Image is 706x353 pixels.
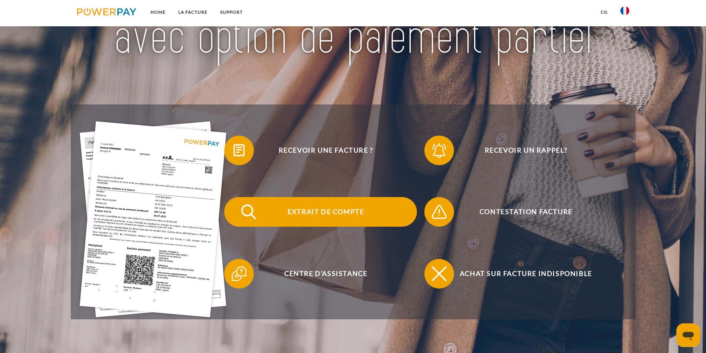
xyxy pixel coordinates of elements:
a: LA FACTURE [172,6,214,19]
img: qb_help.svg [230,264,248,283]
iframe: Bouton de lancement de la fenêtre de messagerie [676,323,700,347]
button: Centre d'assistance [224,259,417,289]
img: qb_close.svg [430,264,448,283]
span: Extrait de compte [235,197,417,227]
img: qb_warning.svg [430,203,448,221]
a: Home [144,6,172,19]
button: Recevoir une facture ? [224,136,417,165]
button: Contestation Facture [424,197,617,227]
a: CG [594,6,614,19]
img: logo-powerpay.svg [77,8,137,16]
span: Achat sur facture indisponible [435,259,617,289]
button: Recevoir un rappel? [424,136,617,165]
span: Centre d'assistance [235,259,417,289]
a: Support [214,6,249,19]
img: fr [620,6,629,15]
span: Recevoir un rappel? [435,136,617,165]
img: qb_bill.svg [230,141,248,160]
img: qb_bell.svg [430,141,448,160]
button: Achat sur facture indisponible [424,259,617,289]
img: qb_search.svg [239,203,258,221]
span: Contestation Facture [435,197,617,227]
button: Extrait de compte [224,197,417,227]
img: single_invoice_powerpay_fr.jpg [80,121,226,317]
span: Recevoir une facture ? [235,136,417,165]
